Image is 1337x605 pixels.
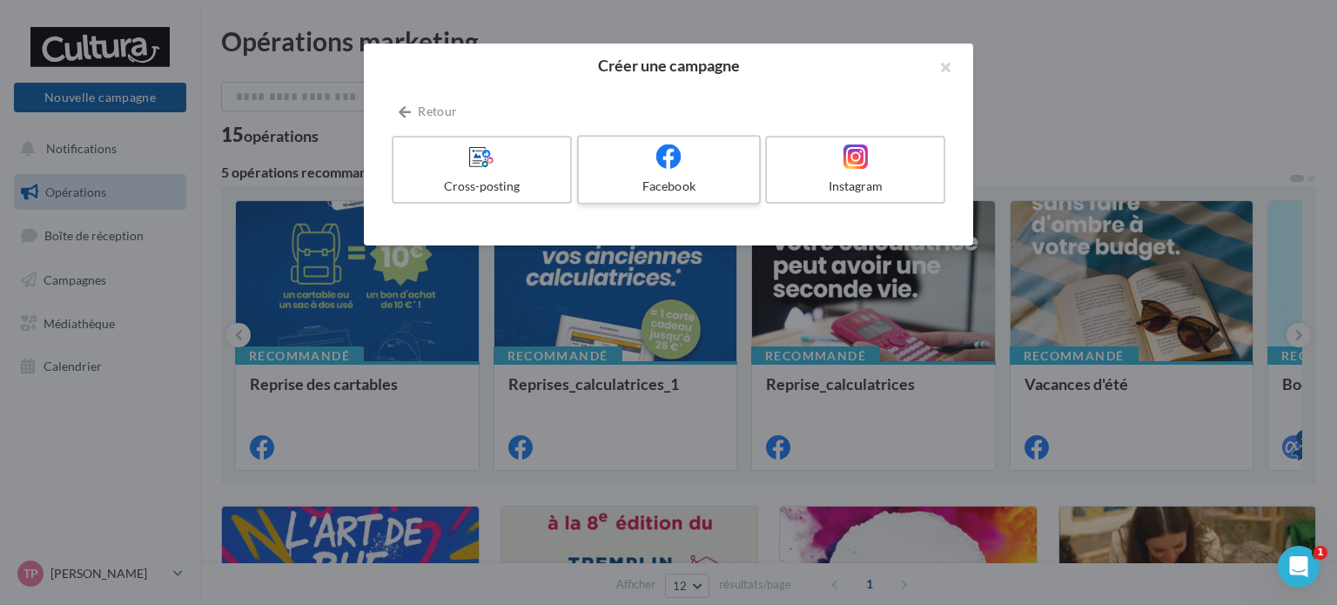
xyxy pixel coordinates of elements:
[586,178,751,195] div: Facebook
[1278,546,1320,588] iframe: Intercom live chat
[1313,546,1327,560] span: 1
[400,178,563,195] div: Cross-posting
[392,101,464,122] button: Retour
[392,57,945,73] h2: Créer une campagne
[774,178,937,195] div: Instagram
